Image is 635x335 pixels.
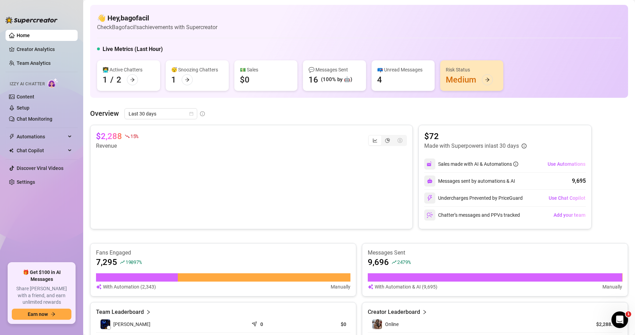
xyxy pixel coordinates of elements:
span: Automations [17,131,66,142]
a: Discover Viral Videos [17,165,63,171]
span: fall [125,134,130,139]
article: $2,288 [96,131,122,142]
span: Use Chat Copilot [549,195,585,201]
img: svg%3e [427,212,433,218]
span: arrow-right [185,77,190,82]
article: Made with Superpowers in last 30 days [424,142,519,150]
div: 1 [171,74,176,85]
span: 15 % [130,133,138,139]
article: Fans Engaged [96,249,350,257]
a: Setup [17,105,29,111]
span: rise [120,260,125,265]
div: Undercharges Prevented by PriceGuard [424,192,523,204]
div: 💬 Messages Sent [308,66,360,74]
article: Creator Leaderboard [368,308,420,316]
div: 4 [377,74,382,85]
div: 📪 Unread Messages [377,66,429,74]
iframe: Intercom live chat [611,311,628,328]
img: logo-BBDzfeDw.svg [6,17,58,24]
img: Chat Copilot [9,148,14,153]
span: calendar [189,112,193,116]
span: info-circle [513,162,518,166]
span: dollar-circle [398,138,402,143]
img: Online [372,319,382,329]
span: 2479 % [397,259,411,265]
button: Add your team [553,209,586,221]
span: arrow-right [485,77,490,82]
span: info-circle [522,144,527,148]
article: 9,696 [368,257,389,268]
span: Izzy AI Chatter [10,81,45,87]
span: Share [PERSON_NAME] with a friend, and earn unlimited rewards [12,285,71,306]
img: Leonardo Federi… [101,319,110,329]
div: Messages sent by automations & AI [424,175,515,187]
span: [PERSON_NAME] [113,320,150,328]
img: svg%3e [427,195,433,201]
a: Creator Analytics [17,44,72,55]
span: rise [392,260,397,265]
article: Overview [90,108,119,119]
span: pie-chart [385,138,390,143]
span: Earn now [28,311,48,317]
a: Content [17,94,34,100]
span: Chat Copilot [17,145,66,156]
article: With Automation & AI (9,695) [375,283,437,291]
span: Online [385,321,399,327]
img: svg%3e [427,161,433,167]
article: 0 [260,321,263,328]
span: send [252,320,259,327]
div: segmented control [368,135,407,146]
img: svg%3e [368,283,373,291]
div: Risk Status [446,66,498,74]
button: Use Chat Copilot [548,192,586,204]
article: $2,288.11 [586,321,618,328]
button: Earn nowarrow-right [12,309,71,320]
article: Manually [602,283,622,291]
span: arrow-right [130,77,135,82]
div: 💵 Sales [240,66,292,74]
span: Use Automations [548,161,585,167]
div: 2 [116,74,121,85]
span: 19097 % [125,259,141,265]
article: Manually [331,283,350,291]
a: Settings [17,179,35,185]
article: With Automation (2,343) [103,283,156,291]
div: 16 [308,74,318,85]
span: 🎁 Get $100 in AI Messages [12,269,71,283]
span: Last 30 days [129,109,193,119]
article: 7,295 [96,257,117,268]
a: Chat Monitoring [17,116,52,122]
article: $0 [304,321,346,328]
span: thunderbolt [9,134,15,139]
article: Messages Sent [368,249,622,257]
span: 1 [626,311,631,317]
img: AI Chatter [47,78,58,88]
div: 9,695 [572,177,586,185]
a: Team Analytics [17,60,51,66]
div: Chatter’s messages and PPVs tracked [424,209,520,221]
div: (100% by 🤖) [321,76,352,84]
div: 1 [103,74,107,85]
div: $0 [240,74,250,85]
span: info-circle [200,111,205,116]
span: right [422,308,427,316]
a: Home [17,33,30,38]
div: 😴 Snoozing Chatters [171,66,223,74]
h5: Live Metrics (Last Hour) [103,45,163,53]
span: Add your team [554,212,585,218]
article: Check Bagofacil's achievements with Supercreator [97,23,217,32]
span: line-chart [373,138,377,143]
span: arrow-right [51,312,55,317]
span: right [146,308,151,316]
img: svg%3e [96,283,102,291]
button: Use Automations [547,158,586,170]
div: 👩‍💻 Active Chatters [103,66,155,74]
article: Revenue [96,142,138,150]
img: svg%3e [427,178,433,184]
h4: 👋 Hey, bagofacil [97,13,217,23]
div: Sales made with AI & Automations [438,160,518,168]
article: $72 [424,131,527,142]
article: Team Leaderboard [96,308,144,316]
